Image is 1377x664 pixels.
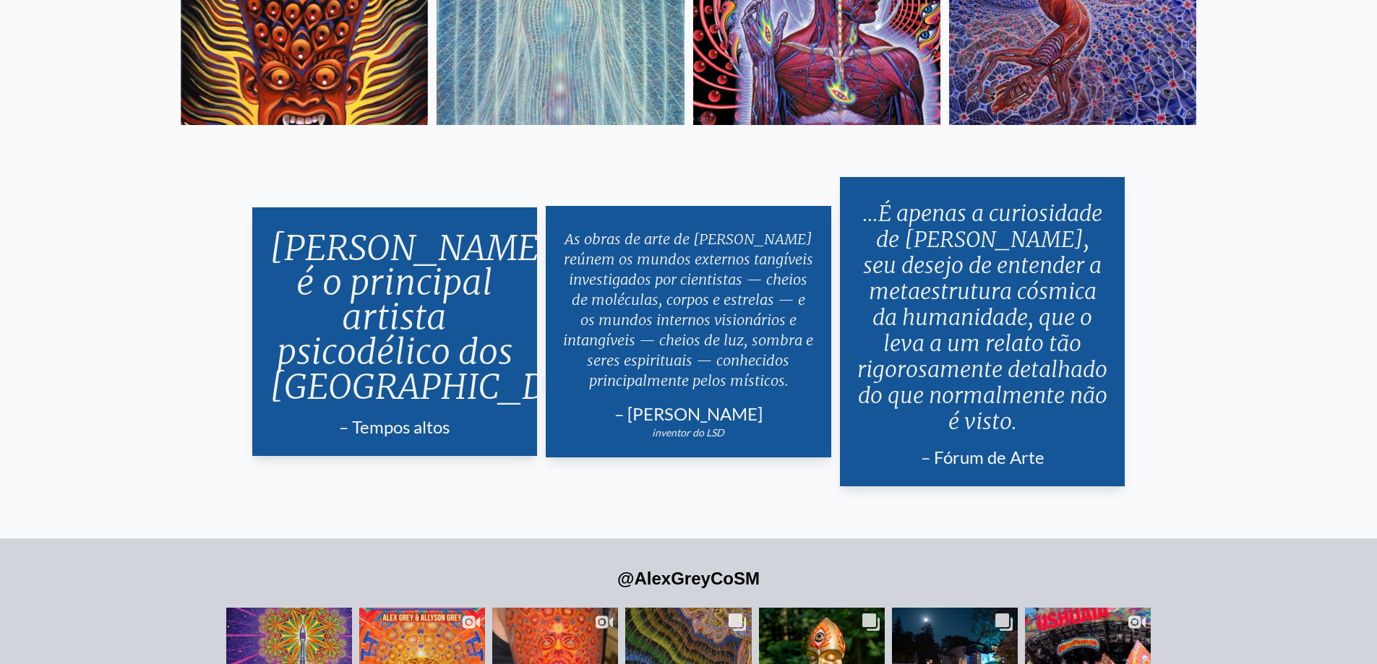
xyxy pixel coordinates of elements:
font: – [PERSON_NAME] [614,403,763,424]
font: – Fórum de Arte [921,447,1044,467]
font: [PERSON_NAME] é o principal artista psicodélico dos [GEOGRAPHIC_DATA]. [270,226,634,408]
font: – Tempos altos [339,416,450,437]
font: As obras de arte de [PERSON_NAME] reúnem os mundos externos tangíveis investigados por cientistas... [563,230,813,389]
font: ...É apenas a curiosidade de [PERSON_NAME], seu desejo de entender a metaestrutura cósmica da hum... [857,199,1107,435]
font: inventor do LSD [652,426,724,439]
a: @AlexGreyCoSM [617,569,760,588]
